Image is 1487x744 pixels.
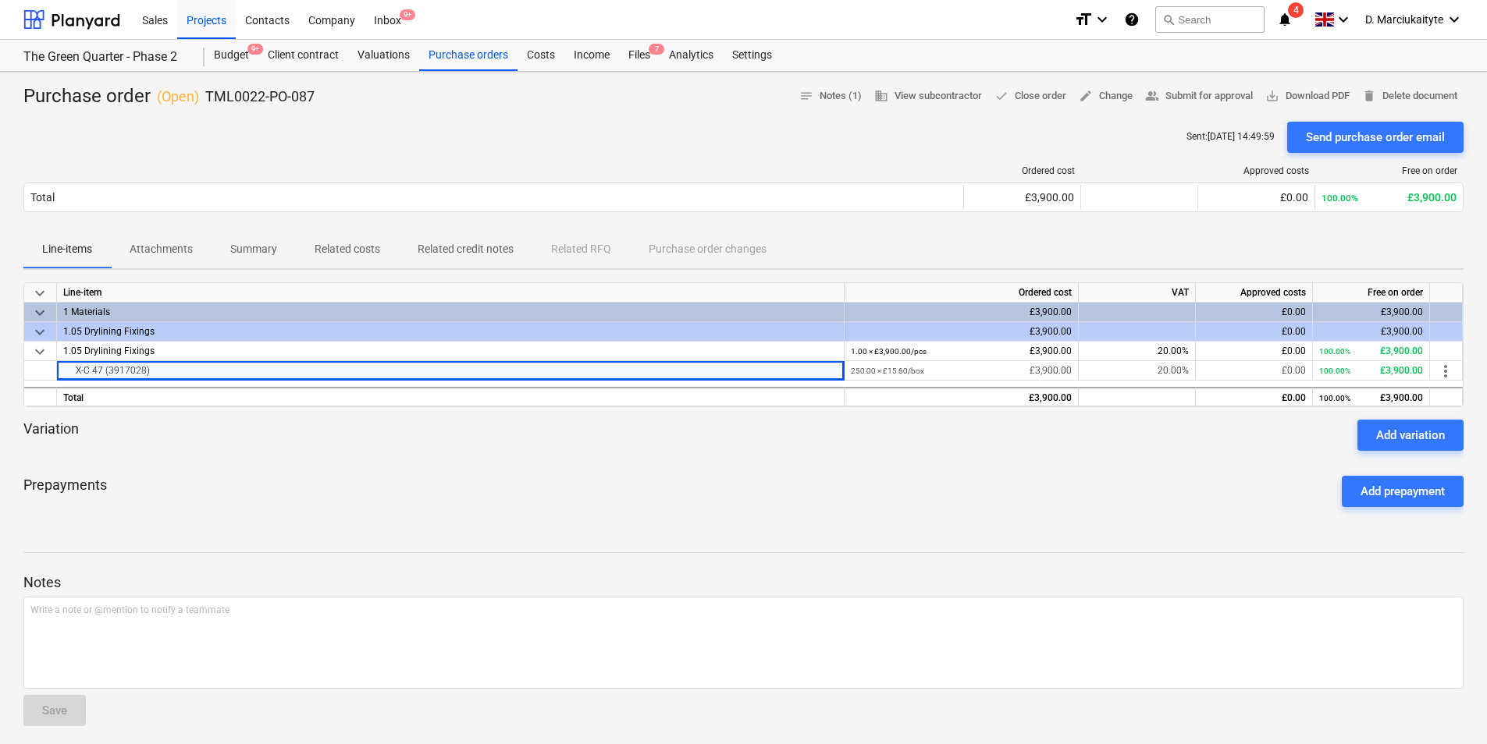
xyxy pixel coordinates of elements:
[994,89,1009,103] span: done
[1306,127,1445,147] div: Send purchase order email
[23,573,1464,592] p: Notes
[1145,89,1159,103] span: people_alt
[205,40,258,71] div: Budget
[564,40,619,71] a: Income
[1139,84,1259,108] button: Submit for approval
[1145,87,1253,105] span: Submit for approval
[851,303,1072,322] div: £3,900.00
[1319,303,1423,322] div: £3,900.00
[1202,361,1306,381] div: £0.00
[1265,87,1350,105] span: Download PDF
[30,342,49,361] span: keyboard_arrow_down
[42,241,92,257] p: Line-items
[23,84,315,109] div: Purchase order
[348,40,419,71] a: Valuations
[1319,367,1350,375] small: 100.00%
[1093,10,1112,29] i: keyboard_arrow_down
[1436,362,1455,381] span: more_vert
[230,241,277,257] p: Summary
[1362,87,1457,105] span: Delete document
[660,40,723,71] a: Analytics
[63,361,838,380] div: X-C 47 (3917028)
[1319,394,1350,402] small: 100.00%
[247,44,263,55] span: 9+
[315,241,380,257] p: Related costs
[205,87,315,106] p: TML0022-PO-087
[988,84,1073,108] button: Close order
[157,87,199,106] p: ( Open )
[1162,13,1175,26] span: search
[30,284,49,303] span: keyboard_arrow_down
[23,476,107,507] p: Prepayments
[1322,165,1457,176] div: Free on order
[23,49,186,66] div: The Green Quarter - Phase 2
[1342,476,1464,507] button: Add prepayment
[851,347,927,356] small: 1.00 × £3,900.00 / pcs
[793,84,868,108] button: Notes (1)
[1196,283,1313,303] div: Approved costs
[1186,130,1275,143] p: Sent : [DATE] 14:49:59
[1202,303,1306,322] div: £0.00
[23,420,79,451] p: Variation
[1361,481,1445,501] div: Add prepayment
[1319,388,1423,408] div: £3,900.00
[1313,283,1430,303] div: Free on order
[851,388,1072,408] div: £3,900.00
[1319,347,1350,356] small: 100.00%
[1079,283,1196,303] div: VAT
[1079,87,1133,105] span: Change
[400,9,415,20] span: 9+
[30,303,49,322] span: keyboard_arrow_down
[1124,10,1140,29] i: Knowledge base
[63,322,838,341] div: 1.05 Drylining Fixings
[1322,191,1457,204] div: £3,900.00
[518,40,564,71] a: Costs
[1259,84,1356,108] button: Download PDF
[1362,89,1376,103] span: delete
[970,191,1074,204] div: £3,900.00
[723,40,781,71] div: Settings
[1322,193,1358,204] small: 100.00%
[130,241,193,257] p: Attachments
[1202,342,1306,361] div: £0.00
[799,89,813,103] span: notes
[30,323,49,342] span: keyboard_arrow_down
[1445,10,1464,29] i: keyboard_arrow_down
[868,84,988,108] button: View subcontractor
[1265,89,1279,103] span: save_alt
[619,40,660,71] a: Files7
[30,191,55,204] div: Total
[1079,89,1093,103] span: edit
[258,40,348,71] a: Client contract
[419,40,518,71] a: Purchase orders
[1376,425,1445,445] div: Add variation
[649,44,664,55] span: 7
[63,345,155,356] span: 1.05 Drylining Fixings
[418,241,514,257] p: Related credit notes
[1202,322,1306,342] div: £0.00
[1079,361,1196,381] div: 20.00%
[851,367,924,375] small: 250.00 × £15.60 / box
[1277,10,1293,29] i: notifications
[205,40,258,71] a: Budget9+
[57,387,845,406] div: Total
[1074,10,1093,29] i: format_size
[1319,342,1423,361] div: £3,900.00
[1079,342,1196,361] div: 20.00%
[1357,420,1464,451] button: Add variation
[1204,191,1308,204] div: £0.00
[874,87,982,105] span: View subcontractor
[1409,669,1487,744] iframe: Chat Widget
[799,87,862,105] span: Notes (1)
[1319,361,1423,381] div: £3,900.00
[851,322,1072,342] div: £3,900.00
[994,87,1066,105] span: Close order
[874,89,888,103] span: business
